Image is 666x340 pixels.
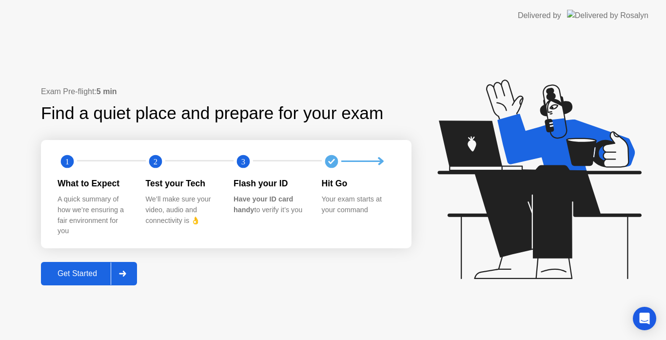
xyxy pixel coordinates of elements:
div: Your exam starts at your command [322,194,394,215]
div: A quick summary of how we’re ensuring a fair environment for you [58,194,130,236]
div: We’ll make sure your video, audio and connectivity is 👌 [146,194,218,226]
div: Exam Pre-flight: [41,86,411,98]
div: Delivered by [518,10,561,21]
div: Hit Go [322,177,394,190]
div: Open Intercom Messenger [633,307,656,330]
text: 3 [241,157,245,166]
img: Delivered by Rosalyn [567,10,648,21]
div: What to Expect [58,177,130,190]
text: 2 [153,157,157,166]
text: 1 [65,157,69,166]
b: Have your ID card handy [234,195,293,214]
div: Find a quiet place and prepare for your exam [41,100,385,126]
div: Get Started [44,269,111,278]
div: Flash your ID [234,177,306,190]
div: to verify it’s you [234,194,306,215]
button: Get Started [41,262,137,285]
div: Test your Tech [146,177,218,190]
b: 5 min [97,87,117,96]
